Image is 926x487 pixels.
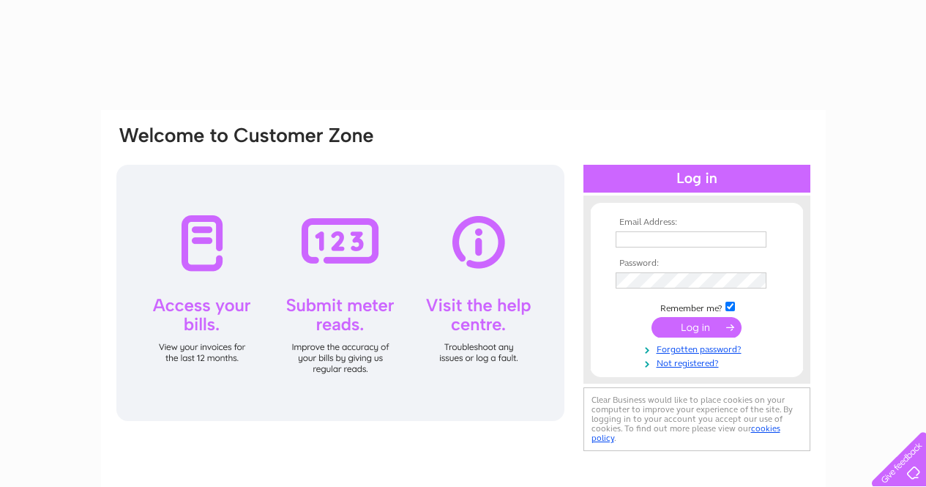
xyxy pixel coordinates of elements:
div: Clear Business would like to place cookies on your computer to improve your experience of the sit... [583,387,810,451]
td: Remember me? [612,300,782,314]
th: Email Address: [612,218,782,228]
a: cookies policy [591,423,780,443]
a: Forgotten password? [616,341,782,355]
a: Not registered? [616,355,782,369]
input: Submit [651,317,742,338]
th: Password: [612,259,782,269]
